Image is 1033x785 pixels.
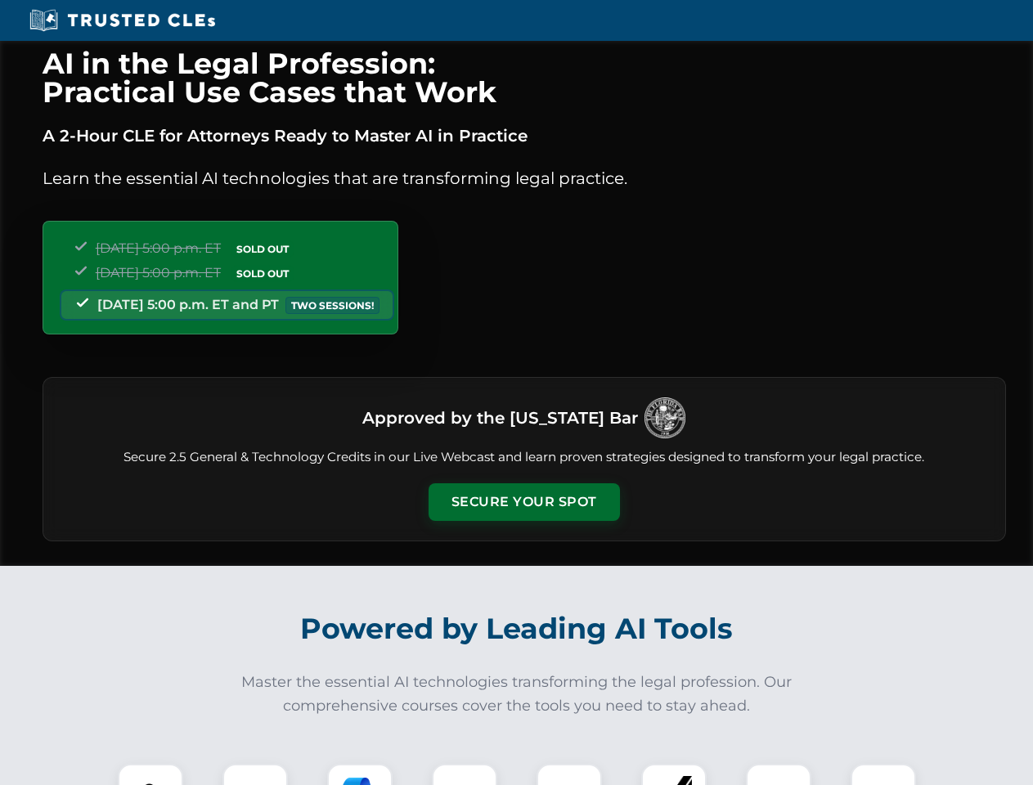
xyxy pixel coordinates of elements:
h3: Approved by the [US_STATE] Bar [362,403,638,433]
p: A 2-Hour CLE for Attorneys Ready to Master AI in Practice [43,123,1006,149]
h1: AI in the Legal Profession: Practical Use Cases that Work [43,49,1006,106]
p: Master the essential AI technologies transforming the legal profession. Our comprehensive courses... [231,671,803,718]
button: Secure Your Spot [429,483,620,521]
img: Logo [645,397,685,438]
span: [DATE] 5:00 p.m. ET [96,265,221,280]
span: [DATE] 5:00 p.m. ET [96,240,221,256]
span: SOLD OUT [231,265,294,282]
p: Learn the essential AI technologies that are transforming legal practice. [43,165,1006,191]
img: Trusted CLEs [25,8,220,33]
p: Secure 2.5 General & Technology Credits in our Live Webcast and learn proven strategies designed ... [63,448,986,467]
h2: Powered by Leading AI Tools [64,600,970,657]
span: SOLD OUT [231,240,294,258]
